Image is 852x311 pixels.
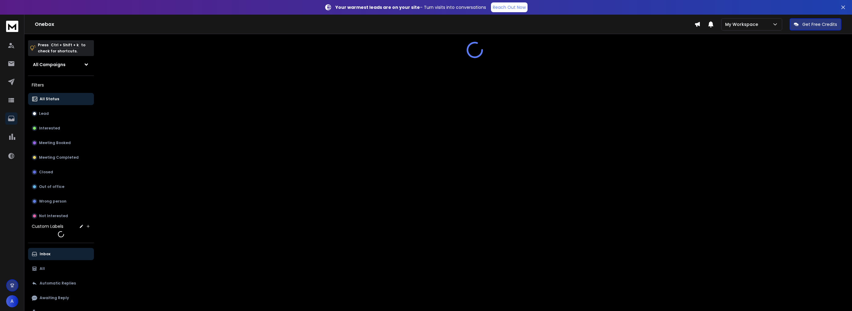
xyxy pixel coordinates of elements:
h1: Onebox [35,21,694,28]
button: Interested [28,122,94,134]
button: Wrong person [28,195,94,207]
p: Out of office [39,184,64,189]
button: Meeting Completed [28,151,94,164]
button: Get Free Credits [789,18,841,30]
button: Closed [28,166,94,178]
button: Out of office [28,181,94,193]
h3: Custom Labels [32,223,63,229]
p: Awaiting Reply [40,295,69,300]
button: All [28,263,94,275]
p: Automatic Replies [40,281,76,286]
p: – Turn visits into conversations [335,4,486,10]
p: Wrong person [39,199,66,204]
p: Get Free Credits [802,21,837,27]
button: All Status [28,93,94,105]
p: Closed [39,170,53,175]
button: Not Interested [28,210,94,222]
button: Automatic Replies [28,277,94,289]
a: Reach Out Now [491,2,528,12]
h3: Filters [28,81,94,89]
button: A [6,295,18,307]
p: Meeting Completed [39,155,79,160]
button: Inbox [28,248,94,260]
p: Not Interested [39,214,68,218]
button: Meeting Booked [28,137,94,149]
span: Ctrl + Shift + k [50,41,80,48]
p: Lead [39,111,49,116]
p: Press to check for shortcuts. [38,42,85,54]
p: All Status [40,97,59,101]
p: All [40,266,45,271]
p: Meeting Booked [39,140,71,145]
button: Awaiting Reply [28,292,94,304]
p: My Workspace [725,21,761,27]
p: Inbox [40,252,50,256]
p: Interested [39,126,60,131]
button: Lead [28,108,94,120]
strong: Your warmest leads are on your site [335,4,420,10]
button: All Campaigns [28,58,94,71]
p: Reach Out Now [493,4,526,10]
img: logo [6,21,18,32]
h1: All Campaigns [33,62,66,68]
